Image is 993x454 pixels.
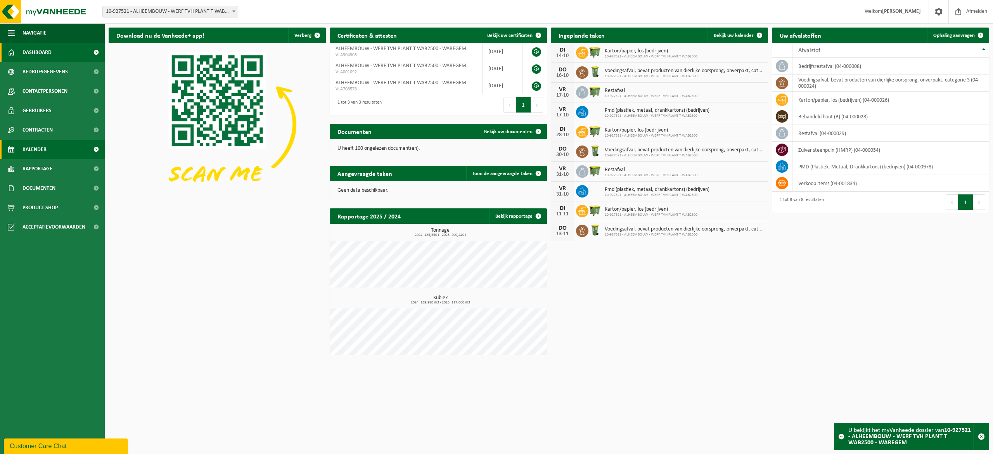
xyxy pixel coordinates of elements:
span: 10-927521 - ALHEEMBOUW - WERF TVH PLANT T WAB2500 [605,74,764,79]
span: Afvalstof [798,47,820,54]
span: Voedingsafval, bevat producten van dierlijke oorsprong, onverpakt, categorie 3 [605,226,764,232]
div: 30-10 [555,152,570,158]
button: 1 [958,194,973,210]
span: ALHEEMBOUW - WERF TVH PLANT T WAB2500 - WAREGEM [336,80,466,86]
h2: Rapportage 2025 / 2024 [330,208,408,224]
img: WB-1100-HPE-GN-50 [588,204,602,217]
img: WB-1100-HPE-GN-50 [588,45,602,59]
span: Documenten [22,178,55,198]
h3: Tonnage [334,228,547,237]
span: Verberg [294,33,311,38]
h2: Documenten [330,124,379,139]
td: behandeld hout (B) (04-000028) [792,108,989,125]
span: VLA708578 [336,86,476,92]
img: WB-0140-HPE-GN-50 [588,65,602,78]
td: karton/papier, los (bedrijven) (04-000026) [792,92,989,108]
span: Pmd (plastiek, metaal, drankkartons) (bedrijven) [605,187,709,193]
span: Contracten [22,120,53,140]
strong: 10-927521 - ALHEEMBOUW - WERF TVH PLANT T WAB2500 - WAREGEM [848,427,971,446]
span: Kalender [22,140,47,159]
div: DI [555,47,570,53]
button: Previous [946,194,958,210]
h2: Aangevraagde taken [330,166,400,181]
div: VR [555,87,570,93]
span: 2024: 139,980 m3 - 2025: 117,060 m3 [334,301,547,305]
iframe: chat widget [4,437,130,454]
a: Bekijk uw kalender [708,28,767,43]
span: VLA001092 [336,69,476,75]
button: Previous [503,97,516,113]
div: 14-10 [555,53,570,59]
span: Rapportage [22,159,52,178]
p: U heeft 100 ongelezen document(en). [337,146,539,151]
div: 1 tot 8 van 8 resultaten [776,194,824,211]
div: 11-11 [555,211,570,217]
div: VR [555,106,570,113]
div: DO [555,146,570,152]
span: Product Shop [22,198,58,217]
span: Ophaling aanvragen [933,33,975,38]
div: 16-10 [555,73,570,78]
td: zuiver steenpuin (HMRP) (04-000054) [792,142,989,158]
h2: Ingeplande taken [551,28,612,43]
div: 31-10 [555,192,570,197]
div: U bekijkt het myVanheede dossier van [848,423,974,450]
a: Bekijk uw certificaten [481,28,546,43]
img: WB-1100-HPE-GN-50 [588,125,602,138]
a: Toon de aangevraagde taken [466,166,546,181]
span: Contactpersonen [22,81,67,101]
span: VLA904303 [336,52,476,58]
img: WB-1100-HPE-GN-51 [588,164,602,177]
span: 10-927521 - ALHEEMBOUW - WERF TVH PLANT T WAB2500 [605,193,709,198]
img: Download de VHEPlus App [109,43,326,206]
div: 28-10 [555,132,570,138]
div: DO [555,225,570,231]
div: 31-10 [555,172,570,177]
img: WB-0140-HPE-GN-50 [588,144,602,158]
span: Karton/papier, los (bedrijven) [605,48,697,54]
td: restafval (04-000029) [792,125,989,142]
span: Toon de aangevraagde taken [472,171,533,176]
span: Dashboard [22,43,52,62]
span: Voedingsafval, bevat producten van dierlijke oorsprong, onverpakt, categorie 3 [605,147,764,153]
td: voedingsafval, bevat producten van dierlijke oorsprong, onverpakt, categorie 3 (04-000024) [792,75,989,92]
td: verkoop items (04-001834) [792,175,989,192]
h2: Certificaten & attesten [330,28,405,43]
span: 10-927521 - ALHEEMBOUW - WERF TVH PLANT T WAB2500 [605,173,697,178]
button: Next [531,97,543,113]
img: WB-0140-HPE-GN-50 [588,224,602,237]
span: 10-927521 - ALHEEMBOUW - WERF TVH PLANT T WAB2500 [605,153,764,158]
span: Gebruikers [22,101,52,120]
td: [DATE] [483,60,522,77]
span: ALHEEMBOUW - WERF TVH PLANT T WAB2500 - WAREGEM [336,46,466,52]
span: Karton/papier, los (bedrijven) [605,127,697,133]
span: Acceptatievoorwaarden [22,217,85,237]
div: DO [555,67,570,73]
a: Ophaling aanvragen [927,28,988,43]
td: bedrijfsrestafval (04-000008) [792,58,989,75]
div: DI [555,205,570,211]
div: DI [555,126,570,132]
button: Verberg [288,28,325,43]
span: 10-927521 - ALHEEMBOUW - WERF TVH PLANT T WAB2500 [605,133,697,138]
span: Bekijk uw kalender [714,33,754,38]
a: Bekijk rapportage [489,208,546,224]
h2: Uw afvalstoffen [772,28,829,43]
span: Navigatie [22,23,47,43]
button: 1 [516,97,531,113]
h2: Download nu de Vanheede+ app! [109,28,212,43]
p: Geen data beschikbaar. [337,188,539,193]
div: 17-10 [555,93,570,98]
span: Pmd (plastiek, metaal, drankkartons) (bedrijven) [605,107,709,114]
span: 10-927521 - ALHEEMBOUW - WERF TVH PLANT T WAB2500 [605,94,697,99]
span: 10-927521 - ALHEEMBOUW - WERF TVH PLANT T WAB2500 [605,54,697,59]
div: 13-11 [555,231,570,237]
h3: Kubiek [334,295,547,305]
span: Bekijk uw certificaten [487,33,533,38]
span: Restafval [605,167,697,173]
span: 10-927521 - ALHEEMBOUW - WERF TVH PLANT T WAB2500 - WAREGEM [102,6,238,17]
span: Bekijk uw documenten [484,129,533,134]
span: Karton/papier, los (bedrijven) [605,206,697,213]
span: 10-927521 - ALHEEMBOUW - WERF TVH PLANT T WAB2500 [605,213,697,217]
